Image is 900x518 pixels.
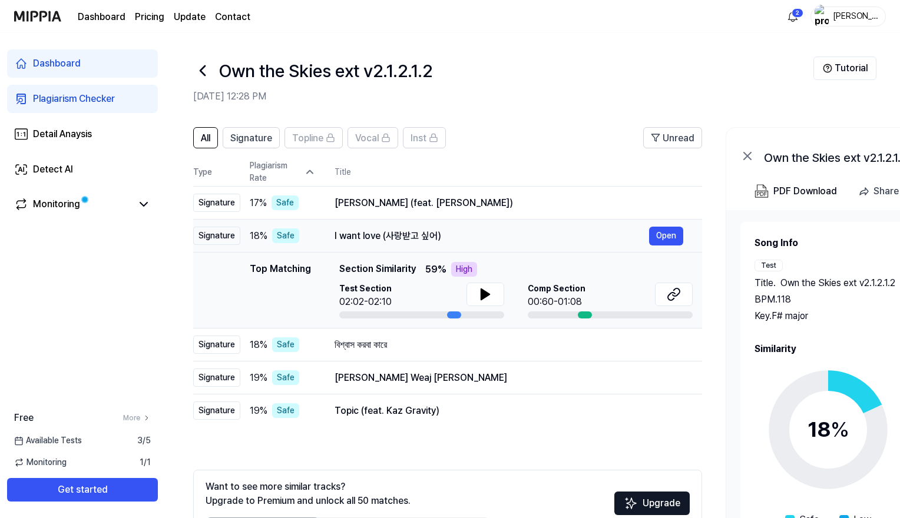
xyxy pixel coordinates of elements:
h2: [DATE] 12:28 PM [193,89,813,104]
div: 2 [792,8,803,18]
span: 59 % [425,263,446,277]
img: PDF Download [755,184,769,198]
span: Free [14,411,34,425]
th: Title [335,158,702,186]
div: Top Matching [250,262,311,318]
button: Signature [223,127,280,148]
button: Upgrade [614,492,690,515]
div: PDF Download [773,184,837,199]
span: Unread [663,131,694,145]
span: 19 % [250,371,267,385]
div: Signature [193,194,240,212]
div: Safe [272,228,299,243]
span: Signature [230,131,272,145]
span: 18 % [250,229,267,243]
span: Section Similarity [339,262,416,277]
img: profile [815,5,829,28]
span: Comp Section [528,283,585,295]
div: Detect AI [33,162,73,177]
h1: Own the Skies ext v2.1.2.1.2 [219,58,432,84]
div: Signature [193,336,240,354]
div: Signature [193,401,240,420]
div: Want to see more similar tracks? Upgrade to Premium and unlock all 50 matches. [206,480,411,508]
span: Own the Skies ext v2.1.2.1.2 [780,276,895,290]
img: Sparkles [624,496,638,510]
span: Test Section [339,283,392,295]
div: 00:60-01:08 [528,295,585,309]
div: বিশ্বাস করবা কারে [335,338,683,352]
div: 18 [808,414,849,446]
a: Pricing [135,10,164,24]
button: 알림2 [783,7,802,26]
button: Unread [643,127,702,148]
th: Type [193,158,240,187]
a: Detect AI [7,155,158,184]
div: High [451,262,477,277]
div: Dashboard [33,57,81,71]
button: Tutorial [813,57,876,80]
div: [PERSON_NAME] (feat. [PERSON_NAME]) [335,196,683,210]
div: Safe [272,195,299,210]
div: Signature [193,227,240,245]
span: Available Tests [14,434,82,447]
span: 1 / 1 [140,456,151,469]
span: Title . [755,276,776,290]
div: Plagiarism Checker [33,92,115,106]
a: Contact [215,10,250,24]
a: Dashboard [7,49,158,78]
a: Dashboard [78,10,125,24]
span: All [201,131,210,145]
div: 02:02-02:10 [339,295,392,309]
button: profile[PERSON_NAME] [810,6,886,26]
a: Monitoring [14,197,132,211]
span: Inst [411,131,426,145]
span: Monitoring [14,456,67,469]
span: % [830,417,849,442]
div: Plagiarism Rate [250,160,316,184]
div: Signature [193,368,240,387]
div: Topic (feat. Kaz Gravity) [335,404,683,418]
div: Detail Anaysis [33,127,92,141]
span: 18 % [250,338,267,352]
button: Vocal [348,127,398,148]
span: Topline [292,131,323,145]
div: Safe [272,370,299,385]
div: I want love (사랑받고 싶어) [335,229,649,243]
button: Open [649,227,683,245]
div: Safe [272,337,299,352]
a: Detail Anaysis [7,120,158,148]
a: Update [174,10,206,24]
div: Safe [272,403,299,418]
button: Get started [7,478,158,502]
img: Help [823,64,832,73]
span: Vocal [355,131,379,145]
div: Monitoring [33,197,80,211]
span: 19 % [250,404,267,418]
div: Test [755,260,783,271]
span: 3 / 5 [137,434,151,447]
div: [PERSON_NAME] [832,9,878,22]
button: PDF Download [752,180,839,203]
div: [PERSON_NAME] Weaj [PERSON_NAME] [335,371,683,385]
button: Topline [284,127,343,148]
a: Plagiarism Checker [7,85,158,113]
button: Inst [403,127,446,148]
a: SparklesUpgrade [614,502,690,513]
a: More [123,413,151,423]
img: 알림 [786,9,800,24]
button: All [193,127,218,148]
span: 17 % [250,196,267,210]
div: Share [873,184,899,199]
